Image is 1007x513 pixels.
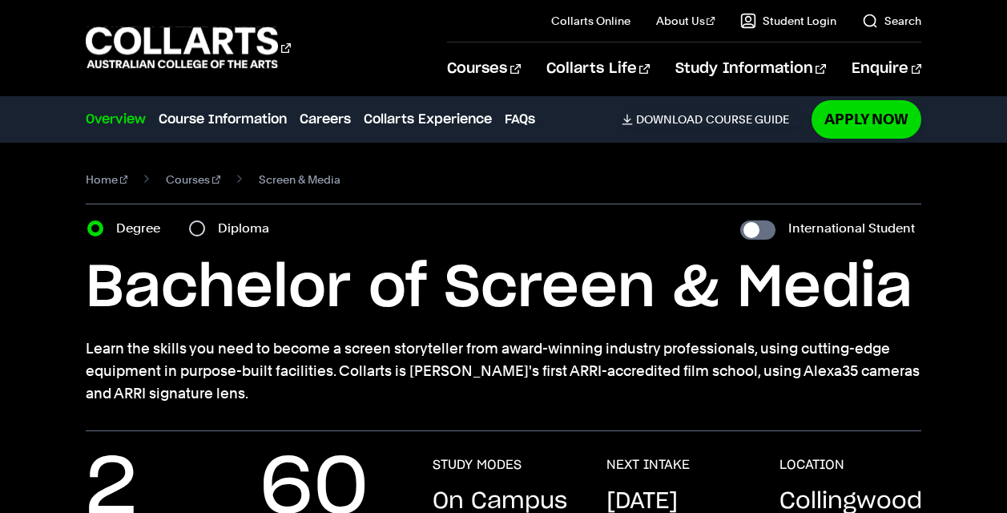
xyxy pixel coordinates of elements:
a: Overview [86,110,146,129]
span: Download [636,112,703,127]
a: Courses [166,168,220,191]
a: Course Information [159,110,287,129]
a: About Us [656,13,715,29]
a: Home [86,168,128,191]
label: Diploma [218,217,279,240]
h1: Bachelor of Screen & Media [86,252,921,325]
a: Careers [300,110,351,129]
a: Courses [447,42,520,95]
span: Screen & Media [259,168,340,191]
a: Study Information [675,42,826,95]
a: Enquire [852,42,921,95]
div: Go to homepage [86,25,291,71]
a: Collarts Life [546,42,650,95]
h3: NEXT INTAKE [606,457,690,473]
h3: LOCATION [779,457,844,473]
h3: STUDY MODES [433,457,522,473]
a: Collarts Experience [364,110,492,129]
label: International Student [788,217,915,240]
p: Learn the skills you need to become a screen storyteller from award-winning industry professional... [86,337,921,405]
label: Degree [116,217,170,240]
a: Collarts Online [551,13,630,29]
a: Search [862,13,921,29]
a: Apply Now [812,100,921,138]
a: Student Login [740,13,836,29]
a: DownloadCourse Guide [622,112,802,127]
a: FAQs [505,110,535,129]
